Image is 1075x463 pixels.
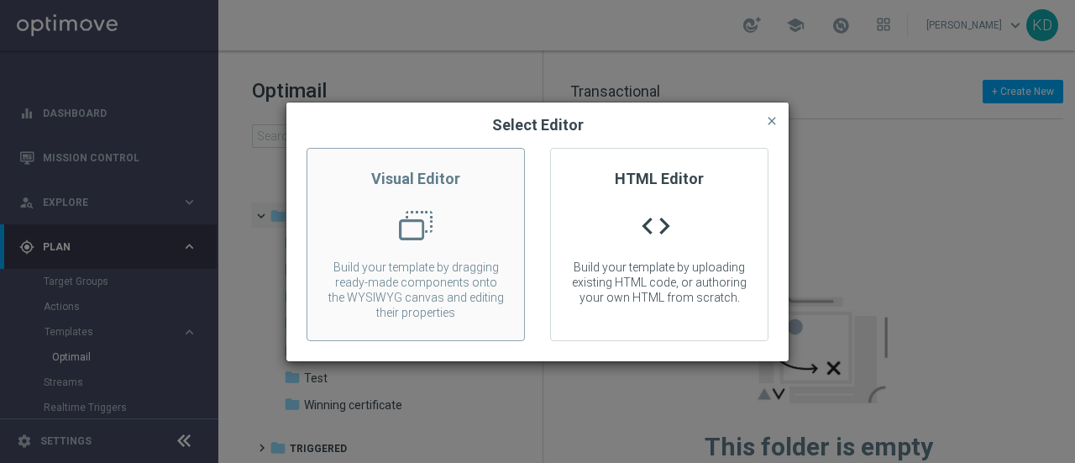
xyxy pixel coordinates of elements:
[639,209,673,255] div: code
[551,169,768,189] h2: HTML Editor
[492,115,584,135] h2: Select Editor
[765,114,779,128] span: close
[307,260,524,320] p: Build your template by dragging ready-made components onto the WYSIWYG canvas and editing their p...
[307,169,524,189] h2: Visual Editor
[551,260,768,305] p: Build your template by uploading existing HTML code, or authoring your own HTML from scratch.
